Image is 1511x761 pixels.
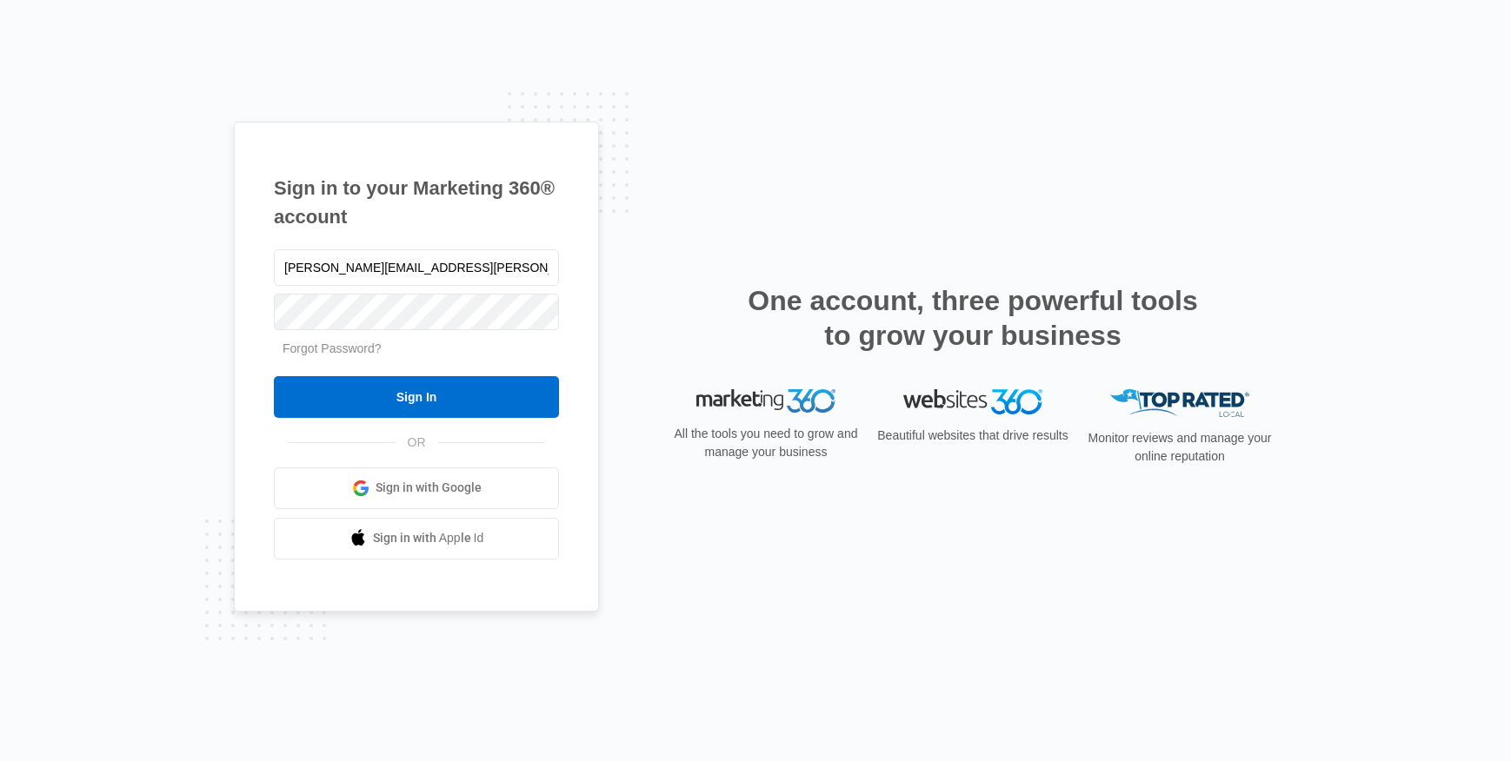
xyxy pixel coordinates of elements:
[274,518,559,559] a: Sign in with Apple Id
[274,376,559,418] input: Sign In
[396,433,438,452] span: OR
[274,174,559,231] h1: Sign in to your Marketing 360® account
[669,425,863,461] p: All the tools you need to grow and manage your business
[875,427,1070,445] p: Beautiful websites that drive results
[274,467,559,509] a: Sign in with Google
[696,389,835,414] img: Marketing 360
[1110,389,1249,418] img: Top Rated Local
[1082,429,1277,466] p: Monitor reviews and manage your online reputation
[376,479,482,497] span: Sign in with Google
[742,283,1203,353] h2: One account, three powerful tools to grow your business
[283,341,382,355] a: Forgot Password?
[274,249,559,286] input: Email
[373,529,484,547] span: Sign in with Apple Id
[903,389,1042,414] img: Websites 360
